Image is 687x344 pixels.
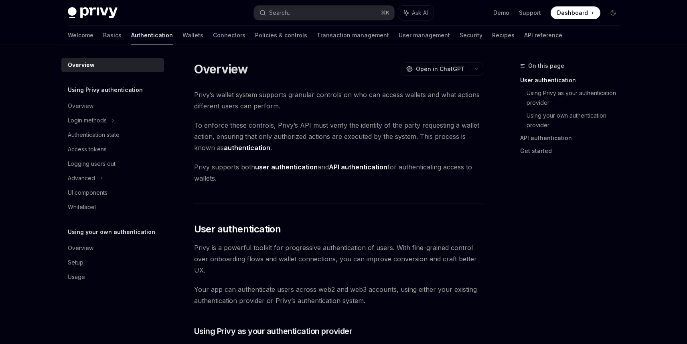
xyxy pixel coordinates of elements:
[194,284,483,306] span: Your app can authenticate users across web2 and web3 accounts, using either your existing authent...
[557,9,588,17] span: Dashboard
[607,6,620,19] button: Toggle dark mode
[398,6,434,20] button: Ask AI
[103,26,122,45] a: Basics
[492,26,515,45] a: Recipes
[269,8,292,18] div: Search...
[68,60,95,70] div: Overview
[194,223,281,236] span: User authentication
[255,26,307,45] a: Policies & controls
[519,9,541,17] a: Support
[68,116,107,125] div: Login methods
[551,6,600,19] a: Dashboard
[68,159,116,169] div: Logging users out
[194,62,248,76] h1: Overview
[61,58,164,72] a: Overview
[61,200,164,214] a: Whitelabel
[401,62,470,76] button: Open in ChatGPT
[61,157,164,171] a: Logging users out
[520,74,626,87] a: User authentication
[61,270,164,284] a: Usage
[68,101,93,111] div: Overview
[527,87,626,109] a: Using Privy as your authentication provider
[61,99,164,113] a: Overview
[68,130,120,140] div: Authentication state
[61,255,164,270] a: Setup
[527,109,626,132] a: Using your own authentication provider
[61,185,164,200] a: UI components
[131,26,173,45] a: Authentication
[68,227,155,237] h5: Using your own authentication
[68,145,107,154] div: Access tokens
[213,26,245,45] a: Connectors
[255,163,318,171] strong: user authentication
[194,89,483,112] span: Privy’s wallet system supports granular controls on who can access wallets and what actions diffe...
[68,188,107,197] div: UI components
[68,243,93,253] div: Overview
[61,142,164,157] a: Access tokens
[68,202,96,212] div: Whitelabel
[317,26,389,45] a: Transaction management
[224,144,270,152] strong: authentication
[68,85,143,95] h5: Using Privy authentication
[194,326,353,337] span: Using Privy as your authentication provider
[416,65,465,73] span: Open in ChatGPT
[381,10,389,16] span: ⌘ K
[412,9,428,17] span: Ask AI
[528,61,564,71] span: On this page
[524,26,562,45] a: API reference
[68,26,93,45] a: Welcome
[194,242,483,276] span: Privy is a powerful toolkit for progressive authentication of users. With fine-grained control ov...
[68,272,85,282] div: Usage
[61,241,164,255] a: Overview
[329,163,387,171] strong: API authentication
[61,128,164,142] a: Authentication state
[399,26,450,45] a: User management
[520,132,626,145] a: API authentication
[68,173,95,183] div: Advanced
[460,26,482,45] a: Security
[182,26,203,45] a: Wallets
[254,6,394,20] button: Search...⌘K
[194,120,483,153] span: To enforce these controls, Privy’s API must verify the identity of the party requesting a wallet ...
[194,161,483,184] span: Privy supports both and for authenticating access to wallets.
[493,9,509,17] a: Demo
[520,145,626,157] a: Get started
[68,258,83,267] div: Setup
[68,7,118,18] img: dark logo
